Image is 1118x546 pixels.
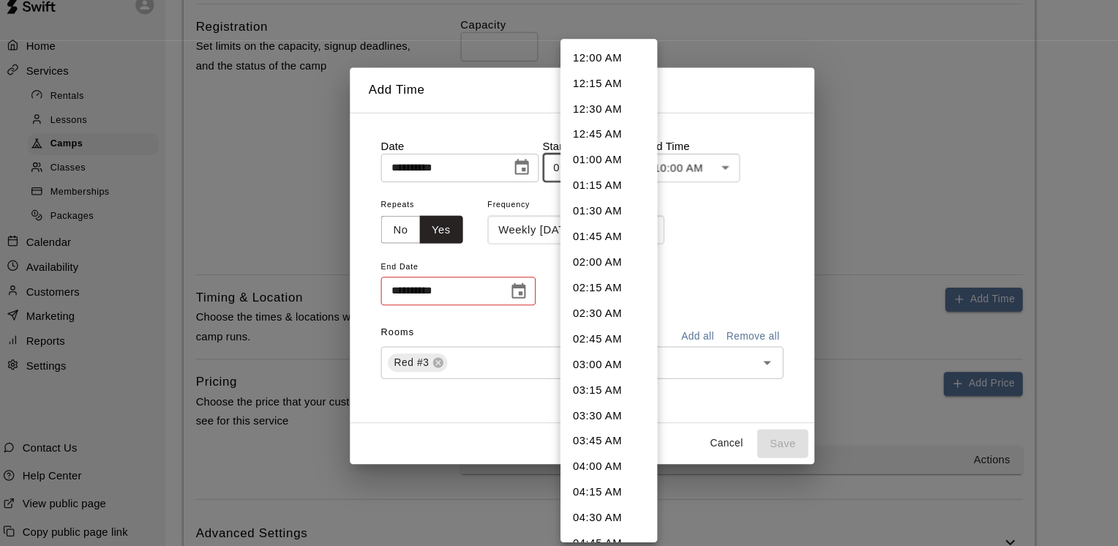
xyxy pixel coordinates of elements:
[539,89,630,113] li: 12:15 AM
[539,161,630,185] li: 01:00 AM
[539,499,630,523] li: 04:30 AM
[539,209,630,233] li: 01:30 AM
[539,64,630,89] li: 12:00 AM
[539,233,630,258] li: 01:45 AM
[539,403,630,427] li: 03:30 AM
[539,185,630,209] li: 01:15 AM
[539,306,630,330] li: 02:30 AM
[539,354,630,378] li: 03:00 AM
[539,427,630,451] li: 03:45 AM
[539,330,630,354] li: 02:45 AM
[539,475,630,499] li: 04:15 AM
[539,282,630,306] li: 02:15 AM
[539,113,630,137] li: 12:30 AM
[539,451,630,475] li: 04:00 AM
[539,258,630,282] li: 02:00 AM
[539,137,630,161] li: 12:45 AM
[539,378,630,403] li: 03:15 AM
